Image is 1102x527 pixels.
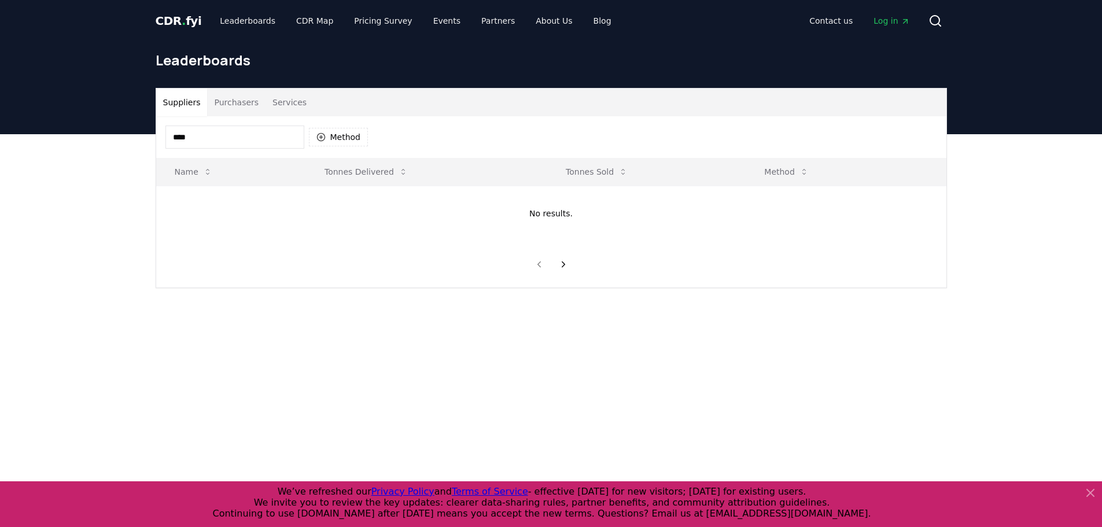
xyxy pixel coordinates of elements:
[526,10,581,31] a: About Us
[287,10,342,31] a: CDR Map
[207,89,266,116] button: Purchasers
[315,160,417,183] button: Tonnes Delivered
[309,128,368,146] button: Method
[211,10,620,31] nav: Main
[554,253,573,276] button: next page
[156,89,208,116] button: Suppliers
[800,10,862,31] a: Contact us
[755,160,818,183] button: Method
[874,15,909,27] span: Log in
[864,10,919,31] a: Log in
[556,160,637,183] button: Tonnes Sold
[211,10,285,31] a: Leaderboards
[182,14,186,28] span: .
[584,10,621,31] a: Blog
[156,186,946,241] td: No results.
[800,10,919,31] nav: Main
[266,89,314,116] button: Services
[156,51,947,69] h1: Leaderboards
[424,10,470,31] a: Events
[472,10,524,31] a: Partners
[156,13,202,29] a: CDR.fyi
[156,14,202,28] span: CDR fyi
[345,10,421,31] a: Pricing Survey
[165,160,222,183] button: Name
